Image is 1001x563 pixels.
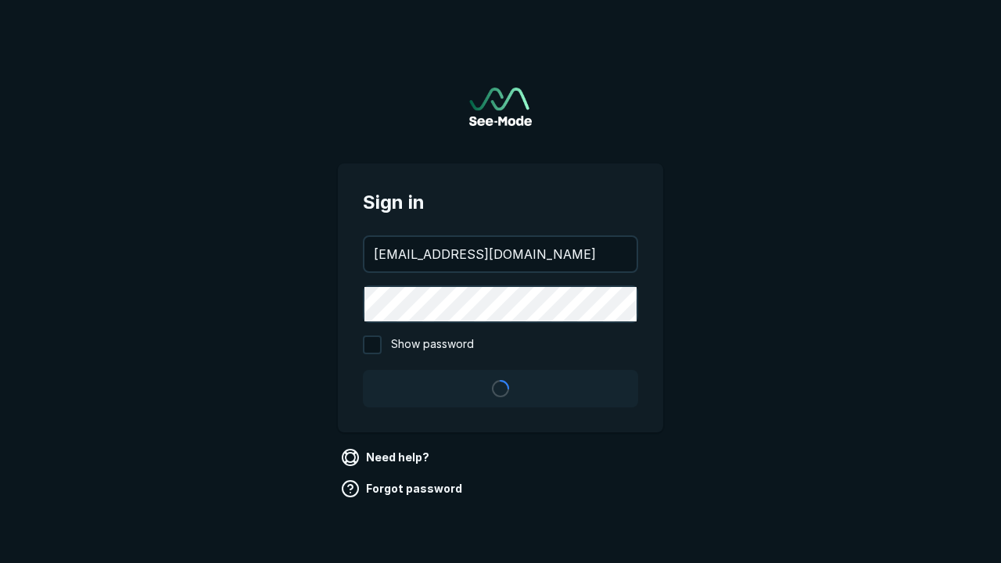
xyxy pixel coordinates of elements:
a: Forgot password [338,476,468,501]
input: your@email.com [364,237,637,271]
img: See-Mode Logo [469,88,532,126]
span: Show password [391,335,474,354]
a: Need help? [338,445,436,470]
span: Sign in [363,188,638,217]
a: Go to sign in [469,88,532,126]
